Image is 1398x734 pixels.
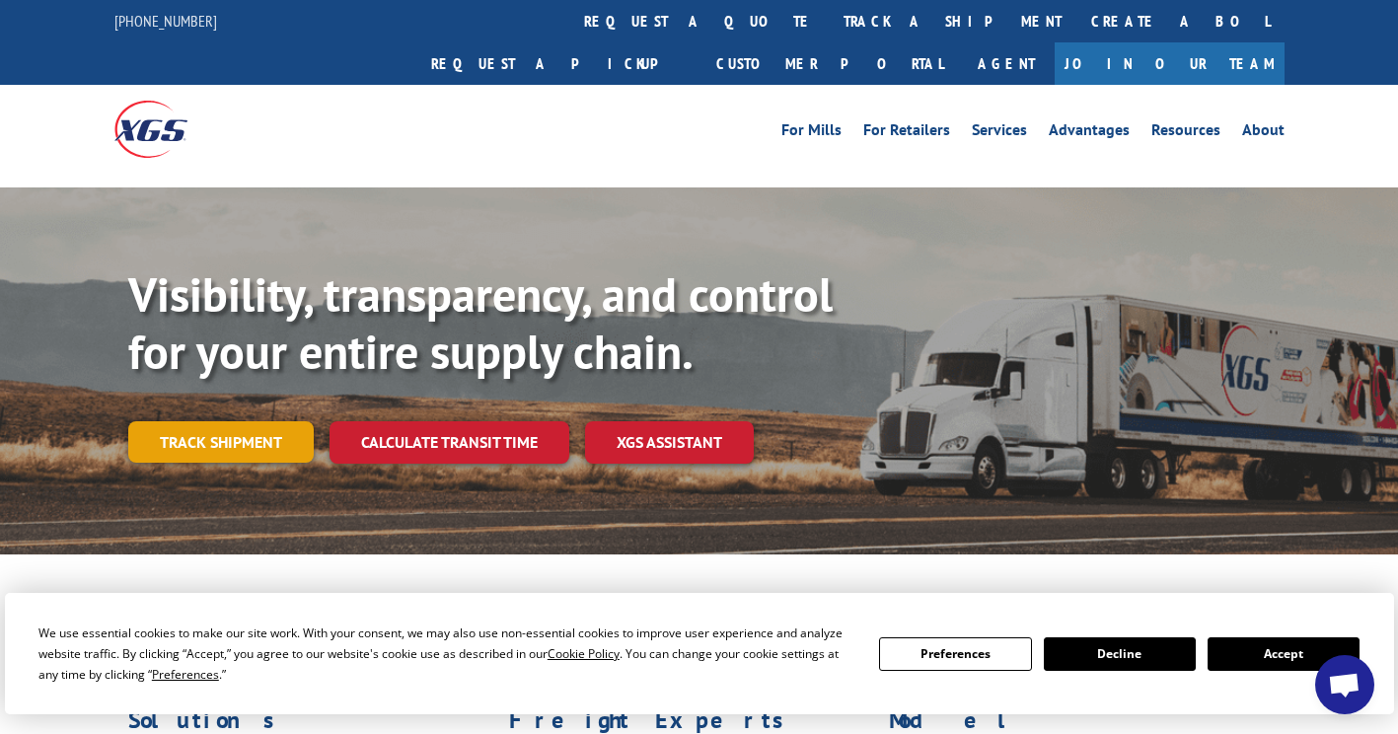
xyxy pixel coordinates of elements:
b: Visibility, transparency, and control for your entire supply chain. [128,263,833,382]
a: [PHONE_NUMBER] [114,11,217,31]
button: Accept [1208,637,1360,671]
a: For Retailers [863,122,950,144]
a: Resources [1151,122,1220,144]
div: Cookie Consent Prompt [5,593,1394,714]
a: Request a pickup [416,42,701,85]
a: For Mills [781,122,842,144]
div: We use essential cookies to make our site work. With your consent, we may also use non-essential ... [38,623,855,685]
a: Join Our Team [1055,42,1285,85]
a: Agent [958,42,1055,85]
span: Cookie Policy [548,645,620,662]
a: About [1242,122,1285,144]
span: Preferences [152,666,219,683]
button: Decline [1044,637,1196,671]
a: Services [972,122,1027,144]
a: XGS ASSISTANT [585,421,754,464]
div: Open chat [1315,655,1374,714]
a: Track shipment [128,421,314,463]
a: Customer Portal [701,42,958,85]
button: Preferences [879,637,1031,671]
a: Advantages [1049,122,1130,144]
a: Calculate transit time [330,421,569,464]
